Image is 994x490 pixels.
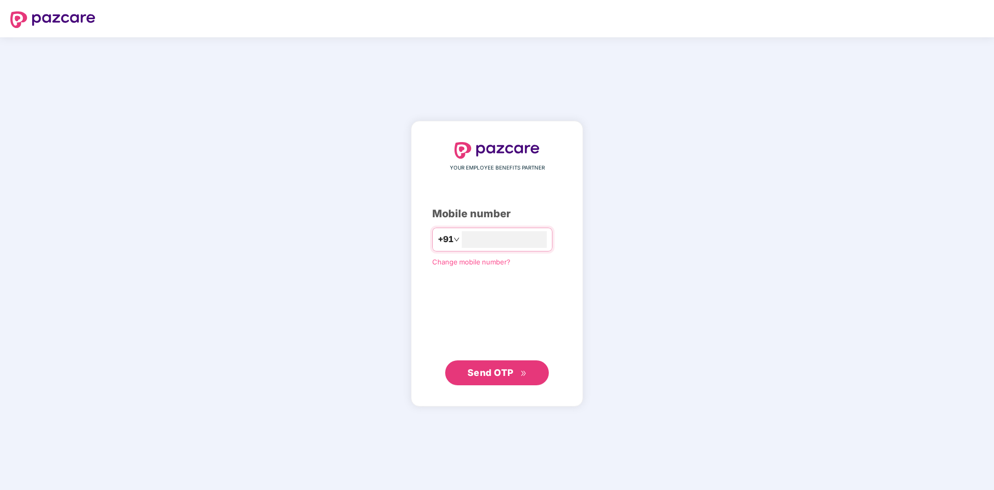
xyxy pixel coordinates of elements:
[438,233,453,246] span: +91
[467,367,514,378] span: Send OTP
[455,142,539,159] img: logo
[520,370,527,377] span: double-right
[445,360,549,385] button: Send OTPdouble-right
[432,258,510,266] a: Change mobile number?
[453,236,460,243] span: down
[450,164,545,172] span: YOUR EMPLOYEE BENEFITS PARTNER
[432,206,562,222] div: Mobile number
[10,11,95,28] img: logo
